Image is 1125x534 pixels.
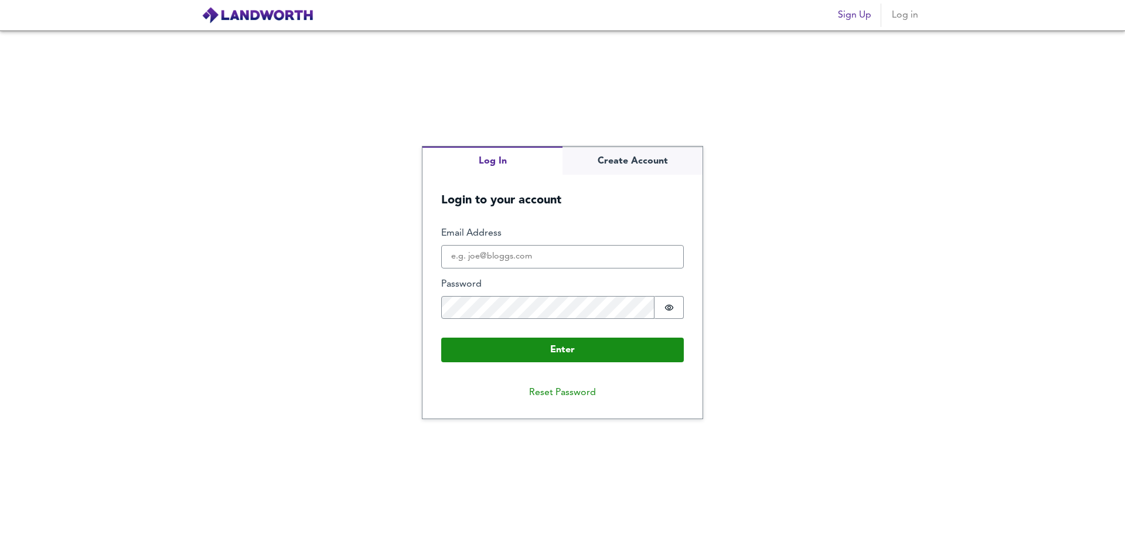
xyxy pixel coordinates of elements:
label: Password [441,278,684,291]
input: e.g. joe@bloggs.com [441,245,684,268]
span: Sign Up [838,7,871,23]
h5: Login to your account [422,175,703,208]
button: Reset Password [520,381,605,404]
img: logo [202,6,313,24]
button: Log in [886,4,923,27]
button: Log In [422,147,562,175]
span: Log in [891,7,919,23]
button: Create Account [562,147,703,175]
button: Sign Up [833,4,876,27]
button: Show password [654,296,684,319]
label: Email Address [441,227,684,240]
button: Enter [441,338,684,362]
